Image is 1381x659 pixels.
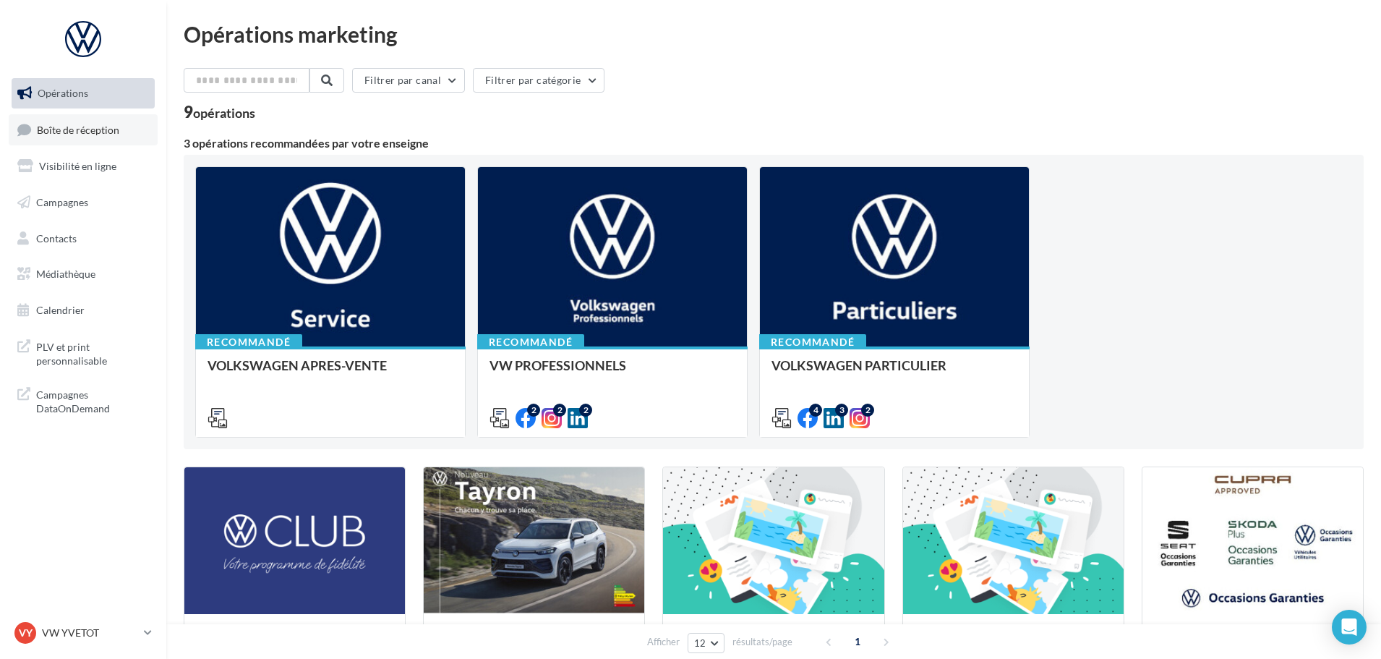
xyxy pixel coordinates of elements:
span: VW PROFESSIONNELS [489,357,626,373]
div: 2 [553,404,566,417]
div: opérations [193,106,255,119]
a: Contacts [9,224,158,254]
span: Médiathèque [36,268,95,280]
span: Campagnes [36,196,88,208]
a: Calendrier [9,295,158,326]
a: PLV et print personnalisable [9,331,158,374]
div: 2 [861,404,874,417]
span: PLV et print personnalisable [36,337,149,368]
span: Campagnes DataOnDemand [36,385,149,416]
span: 12 [694,637,706,649]
a: Campagnes [9,187,158,218]
span: VY [19,626,33,640]
a: Opérations [9,78,158,109]
div: 2 [527,404,540,417]
div: 3 opérations recommandées par votre enseigne [184,137,1364,149]
span: Afficher [647,635,680,649]
div: 4 [809,404,822,417]
div: Open Intercom Messenger [1332,610,1367,645]
button: 12 [688,633,724,653]
span: VOLKSWAGEN APRES-VENTE [208,357,387,373]
span: Calendrier [36,304,85,316]
a: Médiathèque [9,259,158,289]
p: VW YVETOT [42,626,138,640]
span: Boîte de réception [37,123,119,135]
a: VY VW YVETOT [12,619,155,647]
a: Campagnes DataOnDemand [9,379,158,422]
span: 1 [846,630,869,653]
span: Visibilité en ligne [39,160,116,172]
button: Filtrer par canal [352,68,465,93]
span: Opérations [38,87,88,99]
div: 3 [835,404,848,417]
div: Opérations marketing [184,23,1364,45]
span: VOLKSWAGEN PARTICULIER [771,357,946,373]
div: Recommandé [477,334,584,350]
span: résultats/page [732,635,792,649]
button: Filtrer par catégorie [473,68,604,93]
a: Visibilité en ligne [9,151,158,182]
div: Recommandé [759,334,866,350]
span: Contacts [36,231,77,244]
div: 9 [184,104,255,120]
div: 2 [579,404,592,417]
div: Recommandé [195,334,302,350]
a: Boîte de réception [9,114,158,145]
